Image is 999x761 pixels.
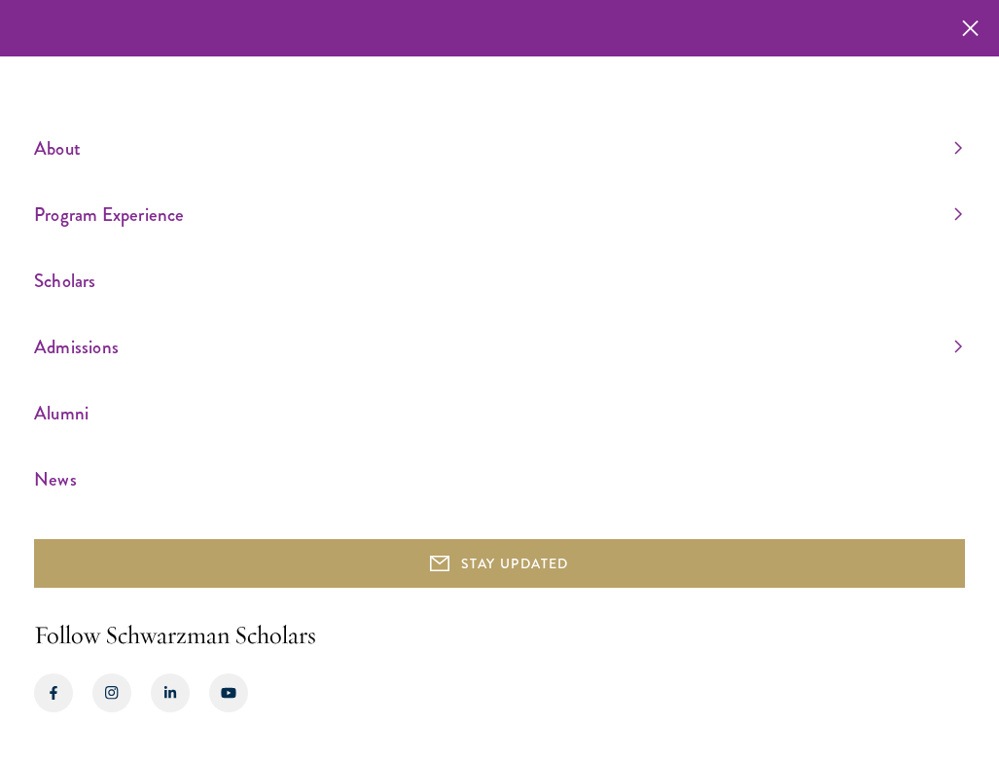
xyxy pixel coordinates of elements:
[34,199,962,231] a: Program Experience
[34,331,962,363] a: Admissions
[34,539,965,588] button: STAY UPDATED
[34,463,962,495] a: News
[34,132,962,164] a: About
[34,617,965,654] h2: Follow Schwarzman Scholars
[34,397,962,429] a: Alumni
[34,265,962,297] a: Scholars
